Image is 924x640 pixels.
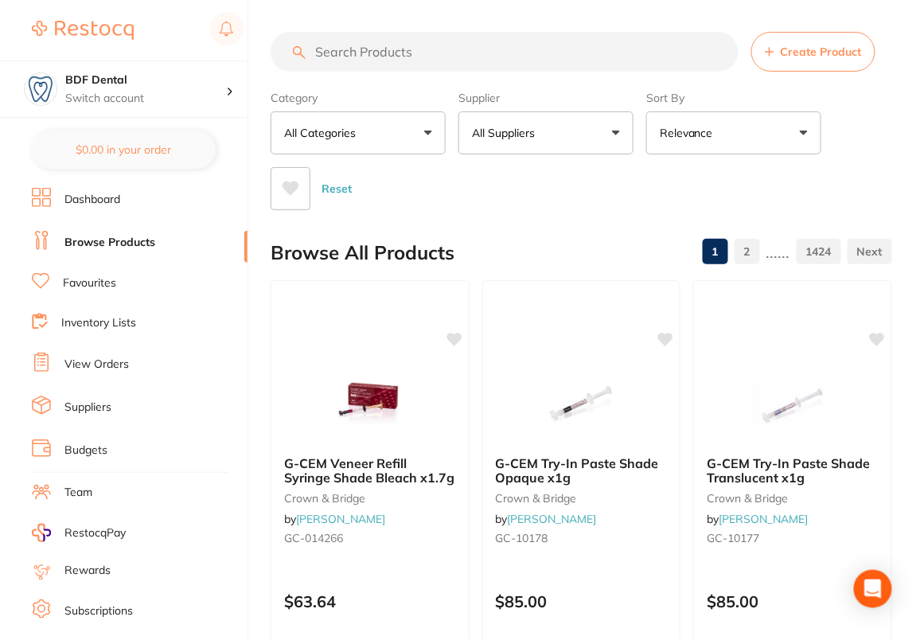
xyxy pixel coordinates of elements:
a: Favourites [63,275,116,291]
a: Team [64,485,92,501]
a: [PERSON_NAME] [719,512,808,526]
p: All Categories [284,125,362,141]
p: Relevance [660,125,719,141]
a: Dashboard [64,192,120,208]
img: BDF Dental [25,73,57,105]
img: RestocqPay [32,524,51,542]
span: by [707,512,808,526]
img: G-CEM Try-In Paste Shade Translucent x1g [741,364,844,443]
small: crown & bridge [707,492,879,505]
a: Inventory Lists [61,315,136,331]
span: GC-10177 [707,531,759,545]
a: Restocq Logo [32,12,134,49]
button: All Suppliers [458,111,634,154]
button: Create Product [751,32,875,72]
p: All Suppliers [472,125,541,141]
b: G-CEM Try-In Paste Shade Opaque x1g [496,456,668,486]
span: G-CEM Try-In Paste Shade Translucent x1g [707,455,870,486]
a: Suppliers [64,400,111,416]
small: crown & bridge [284,492,456,505]
span: by [284,512,385,526]
a: Rewards [64,563,111,579]
a: Subscriptions [64,603,133,619]
div: Open Intercom Messenger [854,570,892,608]
img: Restocq Logo [32,21,134,40]
p: ...... [766,243,790,261]
label: Supplier [458,91,634,105]
span: GC-014266 [284,531,343,545]
img: G-CEM Try-In Paste Shade Opaque x1g [529,364,633,443]
label: Category [271,91,446,105]
span: RestocqPay [64,525,126,541]
a: Budgets [64,443,107,459]
p: $63.64 [284,592,456,611]
a: 2 [735,236,760,267]
span: G-CEM Veneer Refill Syringe Shade Bleach x1.7g [284,455,454,486]
a: Browse Products [64,235,155,251]
button: Relevance [646,111,821,154]
label: Sort By [646,91,821,105]
span: by [496,512,597,526]
b: G-CEM Try-In Paste Shade Translucent x1g [707,456,879,486]
button: $0.00 in your order [32,131,216,169]
p: $85.00 [707,592,879,611]
span: Create Product [781,45,862,58]
span: G-CEM Try-In Paste Shade Opaque x1g [496,455,659,486]
h2: Browse All Products [271,242,454,264]
p: $85.00 [496,592,668,611]
a: RestocqPay [32,524,126,542]
small: crown & bridge [496,492,668,505]
span: GC-10178 [496,531,548,545]
input: Search Products [271,32,739,72]
p: Switch account [65,91,226,107]
a: 1 [703,236,728,267]
button: All Categories [271,111,446,154]
b: G-CEM Veneer Refill Syringe Shade Bleach x1.7g [284,456,456,486]
a: [PERSON_NAME] [296,512,385,526]
a: View Orders [64,357,129,373]
a: 1424 [797,236,841,267]
h4: BDF Dental [65,72,226,88]
img: G-CEM Veneer Refill Syringe Shade Bleach x1.7g [318,364,422,443]
button: Reset [317,167,357,210]
a: [PERSON_NAME] [508,512,597,526]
